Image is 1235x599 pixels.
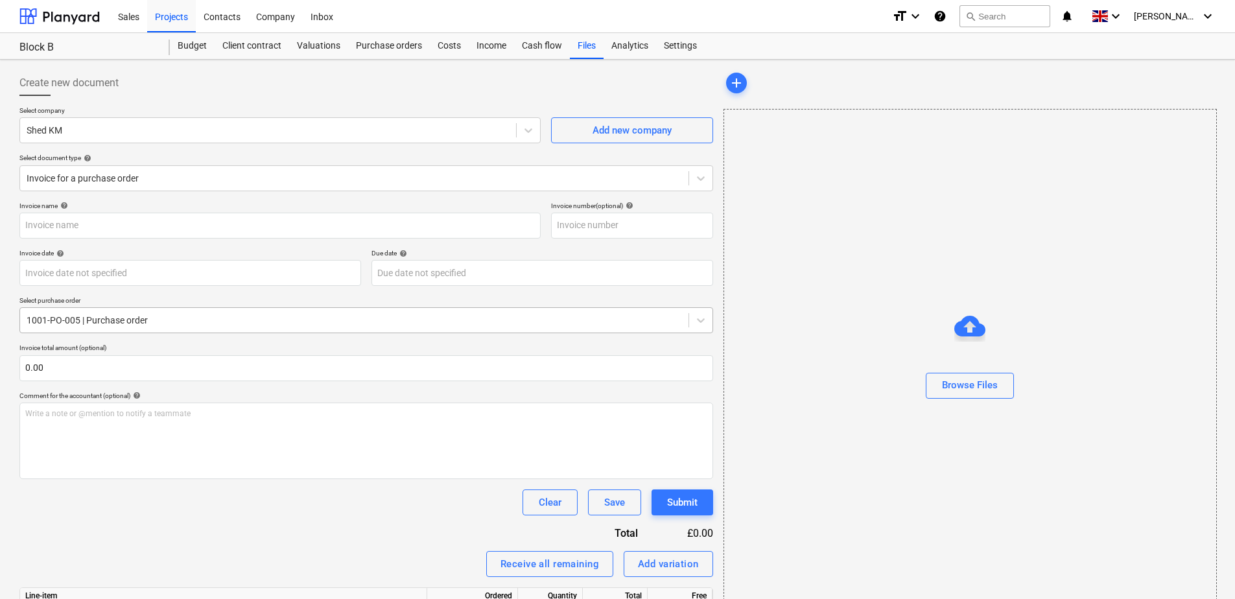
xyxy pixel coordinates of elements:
div: Invoice number (optional) [551,202,713,210]
a: Settings [656,33,705,59]
span: [PERSON_NAME] [1134,11,1199,21]
a: Valuations [289,33,348,59]
div: Invoice name [19,202,541,210]
span: help [58,202,68,209]
i: keyboard_arrow_down [908,8,923,24]
a: Budget [170,33,215,59]
iframe: Chat Widget [1170,537,1235,599]
a: Income [469,33,514,59]
span: help [130,392,141,399]
div: Submit [667,494,698,511]
input: Invoice date not specified [19,260,361,286]
div: Total [545,526,659,541]
button: Save [588,489,641,515]
div: Block B [19,41,154,54]
a: Client contract [215,33,289,59]
button: Receive all remaining [486,551,613,577]
button: Search [959,5,1050,27]
div: Invoice date [19,249,361,257]
div: Comment for the accountant (optional) [19,392,713,400]
i: notifications [1061,8,1074,24]
input: Invoice name [19,213,541,239]
span: Create new document [19,75,119,91]
span: search [965,11,976,21]
a: Purchase orders [348,33,430,59]
div: Clear [539,494,561,511]
a: Costs [430,33,469,59]
span: help [81,154,91,162]
i: keyboard_arrow_down [1200,8,1216,24]
div: Add variation [638,556,699,572]
div: Browse Files [942,377,998,393]
div: Add new company [593,122,672,139]
div: Due date [371,249,713,257]
span: add [729,75,744,91]
button: Add new company [551,117,713,143]
input: Due date not specified [371,260,713,286]
input: Invoice number [551,213,713,239]
span: help [54,250,64,257]
div: £0.00 [659,526,713,541]
a: Analytics [604,33,656,59]
button: Clear [523,489,578,515]
button: Browse Files [926,373,1014,399]
i: Knowledge base [934,8,947,24]
p: Invoice total amount (optional) [19,344,713,355]
span: help [623,202,633,209]
i: keyboard_arrow_down [1108,8,1123,24]
span: help [397,250,407,257]
button: Submit [652,489,713,515]
p: Select company [19,106,541,117]
a: Cash flow [514,33,570,59]
input: Invoice total amount (optional) [19,355,713,381]
div: Select document type [19,154,713,162]
p: Select purchase order [19,296,713,307]
i: format_size [892,8,908,24]
div: Save [604,494,625,511]
div: Receive all remaining [500,556,599,572]
button: Add variation [624,551,713,577]
a: Files [570,33,604,59]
